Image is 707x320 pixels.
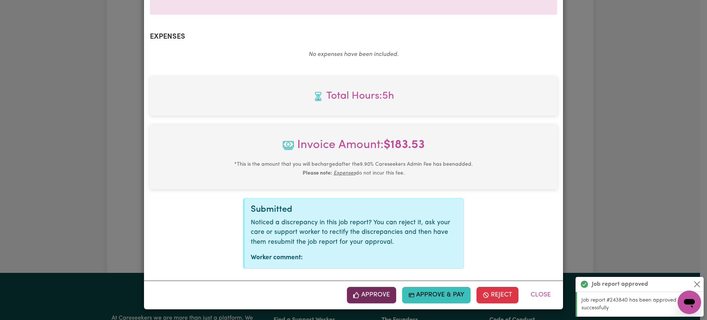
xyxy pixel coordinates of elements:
b: Please note: [303,170,332,176]
u: Expenses [334,170,356,176]
span: Invoice Amount: [156,136,551,160]
button: Close [524,287,557,303]
p: Job report #243840 has been approved successfully [581,296,699,312]
button: Approve & Pay [402,287,471,303]
strong: Job report approved [592,280,648,289]
b: $ 183.53 [384,139,425,151]
span: Total hours worked: 5 hours [156,88,551,104]
strong: Worker comment: [251,254,303,261]
span: Submitted [251,205,292,214]
button: Reject [476,287,518,303]
iframe: Button to launch messaging window [678,291,701,314]
small: This is the amount that you will be charged after the 9.90 % Careseekers Admin Fee has been added... [234,162,473,176]
h2: Expenses [150,32,557,41]
em: No expenses have been included. [309,52,398,57]
p: Noticed a discrepancy in this job report? You can reject it, ask your care or support worker to r... [251,218,458,247]
button: Approve [347,287,396,303]
button: Close [693,280,701,289]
